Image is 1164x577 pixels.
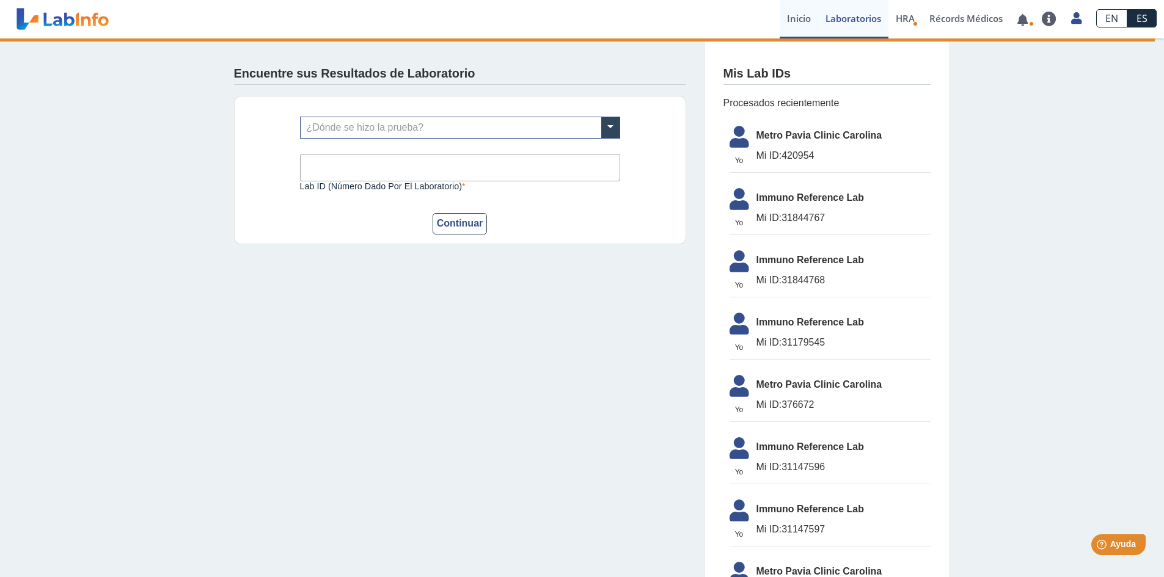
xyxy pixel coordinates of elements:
[756,502,931,517] span: Immuno Reference Lab
[756,335,931,350] span: 31179545
[723,96,931,111] span: Procesados recientemente
[756,462,782,472] span: Mi ID:
[1055,529,1151,564] iframe: Help widget launcher
[1127,9,1157,27] a: ES
[756,399,782,410] span: Mi ID:
[756,397,931,412] span: 376672
[756,315,931,330] span: Immuno Reference Lab
[300,181,620,191] label: Lab ID (número dado por el laboratorio)
[1096,9,1127,27] a: EN
[756,150,782,161] span: Mi ID:
[756,337,782,347] span: Mi ID:
[756,377,931,392] span: Metro Pavia Clinic Carolina
[756,212,782,223] span: Mi ID:
[896,12,915,24] span: HRA
[756,253,931,267] span: Immuno Reference Lab
[756,273,931,288] span: 31844768
[722,155,756,166] span: Yo
[756,148,931,163] span: 420954
[433,213,488,234] button: Continuar
[722,342,756,353] span: Yo
[722,280,756,291] span: Yo
[756,522,931,537] span: 31147597
[722,529,756,540] span: Yo
[756,460,931,474] span: 31147596
[756,191,931,205] span: Immuno Reference Lab
[756,275,782,285] span: Mi ID:
[234,67,475,81] h4: Encuentre sus Resultados de Laboratorio
[723,67,791,81] h4: Mis Lab IDs
[756,440,931,454] span: Immuno Reference Lab
[756,211,931,225] span: 31844767
[756,524,782,534] span: Mi ID:
[722,466,756,477] span: Yo
[722,217,756,228] span: Yo
[756,128,931,143] span: Metro Pavia Clinic Carolina
[722,404,756,415] span: Yo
